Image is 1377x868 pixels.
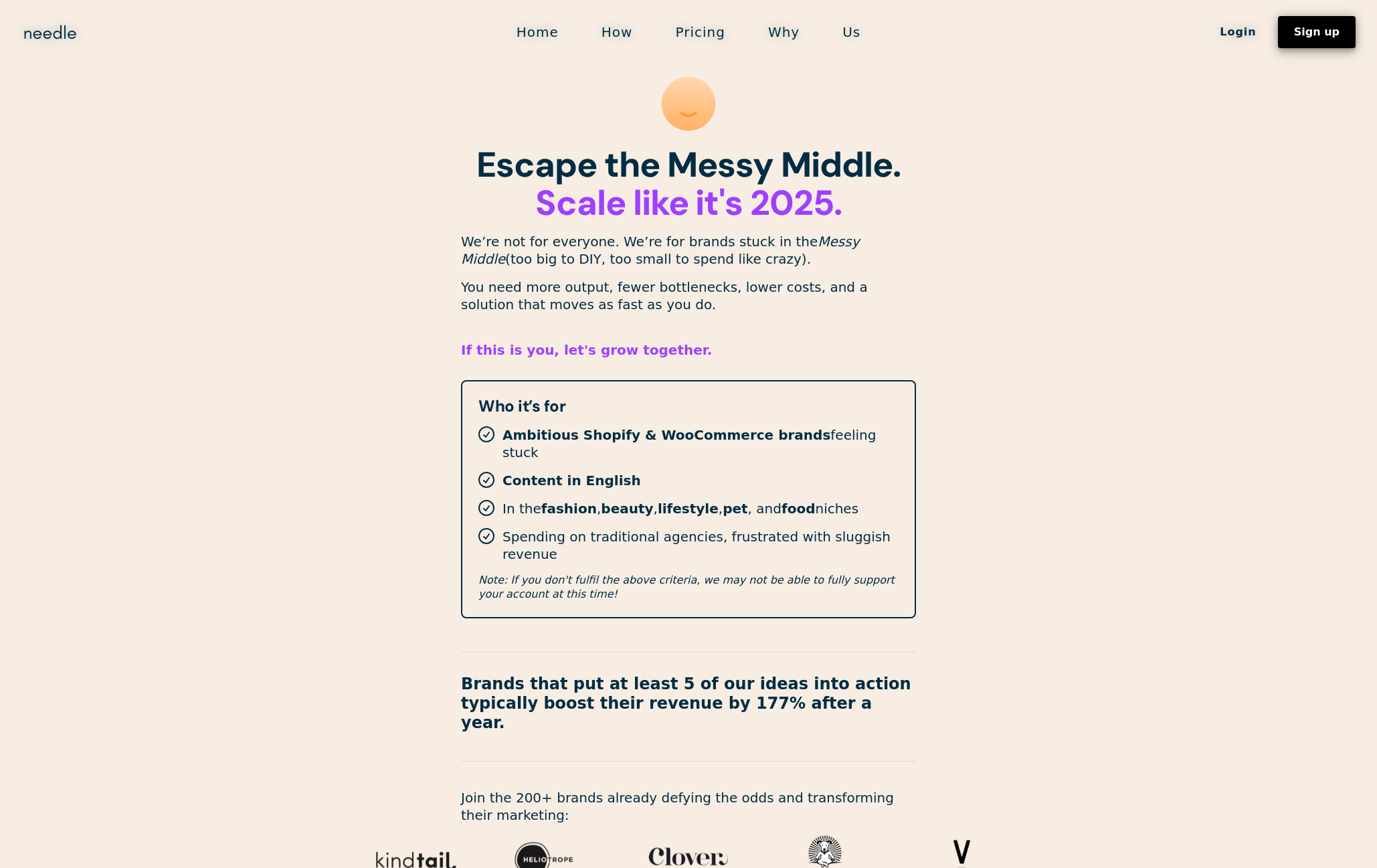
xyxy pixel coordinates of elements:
[535,180,842,226] span: Scale like it's 2025.
[461,342,712,358] strong: If this is you, let's grow together.
[461,278,916,313] p: You need more output, fewer bottlenecks, lower costs, and a solution that moves as fast as you do.
[478,398,899,415] h2: Who it’s for
[502,500,858,517] p: In the , , , , and niches
[723,501,747,517] strong: pet
[461,789,916,824] p: Join the 200+ brands already defying the odds and transforming their marketing:
[747,18,821,46] a: Why
[461,233,916,268] p: We’re not for everyone. We’re for brands stuck in the (too big to DIY, too small to spend like cr...
[502,426,899,461] p: feeling stuck
[821,18,882,46] a: Us
[1198,21,1278,44] a: Login
[502,427,830,443] strong: Ambitious Shopify & WooCommerce brands
[580,18,654,46] a: How
[1294,27,1340,37] div: Sign up
[658,501,719,517] strong: lifestyle
[461,234,860,267] em: Messy Middle
[478,574,895,600] em: Note: If you don't fulfil the above criteria, we may not be able to fully support your account at...
[782,501,816,517] strong: food
[461,675,916,732] p: Brands that put at least 5 of our ideas into action typically boost their revenue by 177% after a...
[502,472,641,489] strong: Content in English
[495,18,580,46] a: Home
[502,528,899,563] p: Spending on traditional agencies, frustrated with sluggish revenue
[601,501,653,517] strong: beauty
[1278,16,1356,48] a: Sign up
[654,18,746,46] a: Pricing
[461,146,916,222] h1: Escape the Messy Middle. ‍
[541,501,597,517] strong: fashion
